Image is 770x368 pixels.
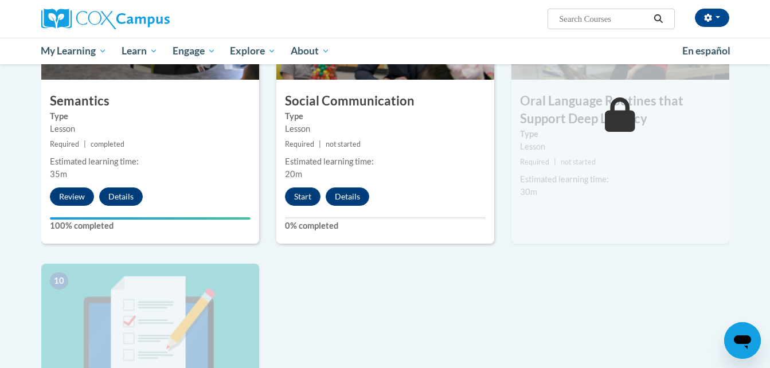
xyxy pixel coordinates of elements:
[41,92,259,110] h3: Semantics
[285,169,302,179] span: 20m
[554,158,556,166] span: |
[650,12,667,26] button: Search
[41,9,259,29] a: Cox Campus
[520,187,537,197] span: 30m
[285,123,486,135] div: Lesson
[50,272,68,289] span: 10
[285,187,320,206] button: Start
[326,187,369,206] button: Details
[724,322,761,359] iframe: Button to launch messaging window
[326,140,361,148] span: not started
[682,45,730,57] span: En español
[24,38,746,64] div: Main menu
[291,44,330,58] span: About
[165,38,223,64] a: Engage
[285,220,486,232] label: 0% completed
[285,155,486,168] div: Estimated learning time:
[520,140,721,153] div: Lesson
[34,38,115,64] a: My Learning
[91,140,124,148] span: completed
[41,44,107,58] span: My Learning
[114,38,165,64] a: Learn
[50,169,67,179] span: 35m
[99,187,143,206] button: Details
[122,44,158,58] span: Learn
[283,38,337,64] a: About
[561,158,596,166] span: not started
[50,220,251,232] label: 100% completed
[675,39,738,63] a: En español
[173,44,216,58] span: Engage
[511,92,729,128] h3: Oral Language Routines that Support Deep Literacy
[84,140,86,148] span: |
[276,92,494,110] h3: Social Communication
[285,110,486,123] label: Type
[41,9,170,29] img: Cox Campus
[520,158,549,166] span: Required
[50,187,94,206] button: Review
[520,128,721,140] label: Type
[319,140,321,148] span: |
[50,155,251,168] div: Estimated learning time:
[222,38,283,64] a: Explore
[50,140,79,148] span: Required
[50,110,251,123] label: Type
[230,44,276,58] span: Explore
[695,9,729,27] button: Account Settings
[520,173,721,186] div: Estimated learning time:
[50,217,251,220] div: Your progress
[558,12,650,26] input: Search Courses
[50,123,251,135] div: Lesson
[285,140,314,148] span: Required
